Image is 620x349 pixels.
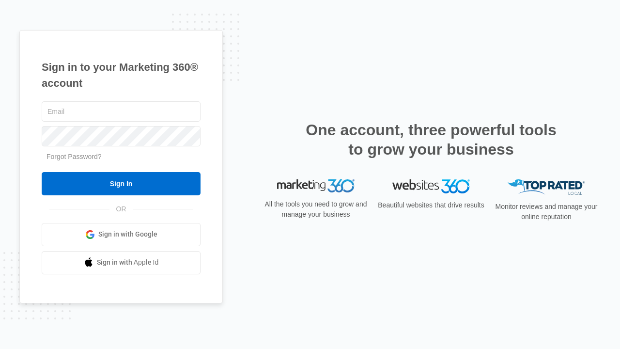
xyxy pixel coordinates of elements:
[303,120,559,159] h2: One account, three powerful tools to grow your business
[42,251,201,274] a: Sign in with Apple Id
[277,179,355,193] img: Marketing 360
[98,229,157,239] span: Sign in with Google
[109,204,133,214] span: OR
[42,59,201,91] h1: Sign in to your Marketing 360® account
[42,172,201,195] input: Sign In
[42,101,201,122] input: Email
[508,179,585,195] img: Top Rated Local
[492,202,601,222] p: Monitor reviews and manage your online reputation
[392,179,470,193] img: Websites 360
[97,257,159,268] span: Sign in with Apple Id
[377,200,485,210] p: Beautiful websites that drive results
[42,223,201,246] a: Sign in with Google
[262,199,370,220] p: All the tools you need to grow and manage your business
[46,153,102,160] a: Forgot Password?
